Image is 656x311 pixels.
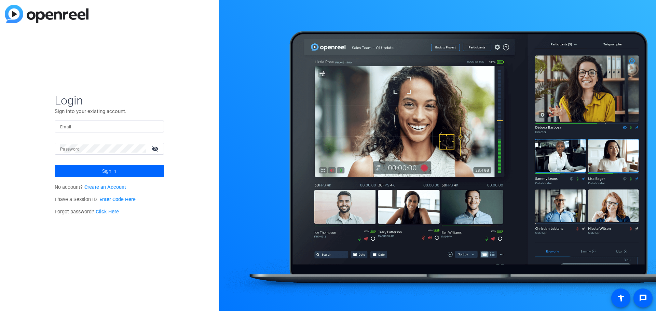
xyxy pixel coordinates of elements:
button: Sign in [55,165,164,177]
a: Click Here [96,209,119,215]
span: Sign in [102,162,116,180]
img: blue-gradient.svg [5,5,88,23]
a: Create an Account [84,184,126,190]
span: Login [55,93,164,108]
mat-icon: message [639,294,647,302]
span: Forgot password? [55,209,119,215]
mat-label: Email [60,125,71,129]
a: Enter Code Here [99,197,136,202]
input: Enter Email Address [60,122,159,130]
mat-icon: visibility_off [148,144,164,154]
mat-label: Password [60,147,80,152]
span: No account? [55,184,126,190]
p: Sign into your existing account. [55,108,164,115]
mat-icon: accessibility [617,294,625,302]
span: I have a Session ID. [55,197,136,202]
